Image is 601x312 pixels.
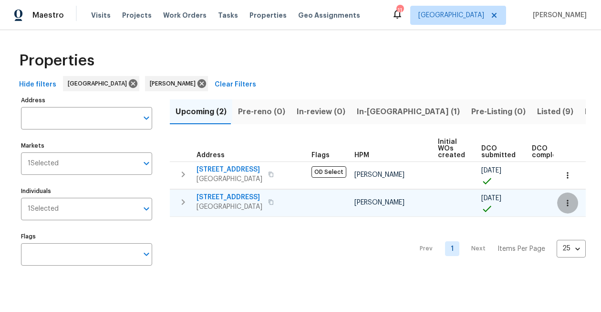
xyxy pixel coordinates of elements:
[396,6,403,15] div: 11
[140,157,153,170] button: Open
[532,145,564,159] span: DCO complete
[163,11,207,20] span: Work Orders
[238,105,285,118] span: Pre-reno (0)
[298,11,360,20] span: Geo Assignments
[28,160,59,168] span: 1 Selected
[21,97,152,103] label: Address
[140,202,153,215] button: Open
[249,11,287,20] span: Properties
[19,56,94,65] span: Properties
[557,236,586,261] div: 25
[438,139,465,159] span: Initial WOs created
[197,165,262,174] span: [STREET_ADDRESS]
[215,79,256,91] span: Clear Filters
[21,234,152,239] label: Flags
[445,241,459,256] a: Goto page 1
[481,195,501,202] span: [DATE]
[150,79,199,88] span: [PERSON_NAME]
[297,105,345,118] span: In-review (0)
[418,11,484,20] span: [GEOGRAPHIC_DATA]
[211,76,260,94] button: Clear Filters
[354,152,369,159] span: HPM
[354,172,404,178] span: [PERSON_NAME]
[497,244,545,254] p: Items Per Page
[218,12,238,19] span: Tasks
[529,11,587,20] span: [PERSON_NAME]
[32,11,64,20] span: Maestro
[140,111,153,125] button: Open
[176,105,227,118] span: Upcoming (2)
[145,76,208,91] div: [PERSON_NAME]
[63,76,139,91] div: [GEOGRAPHIC_DATA]
[140,247,153,261] button: Open
[311,166,346,178] span: OD Select
[197,174,262,184] span: [GEOGRAPHIC_DATA]
[354,199,404,206] span: [PERSON_NAME]
[15,76,60,94] button: Hide filters
[122,11,152,20] span: Projects
[481,167,501,174] span: [DATE]
[357,105,460,118] span: In-[GEOGRAPHIC_DATA] (1)
[28,205,59,213] span: 1 Selected
[68,79,131,88] span: [GEOGRAPHIC_DATA]
[91,11,111,20] span: Visits
[21,188,152,194] label: Individuals
[197,152,225,159] span: Address
[21,143,152,149] label: Markets
[197,202,262,212] span: [GEOGRAPHIC_DATA]
[471,105,526,118] span: Pre-Listing (0)
[197,193,262,202] span: [STREET_ADDRESS]
[411,223,586,275] nav: Pagination Navigation
[311,152,330,159] span: Flags
[19,79,56,91] span: Hide filters
[481,145,516,159] span: DCO submitted
[537,105,573,118] span: Listed (9)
